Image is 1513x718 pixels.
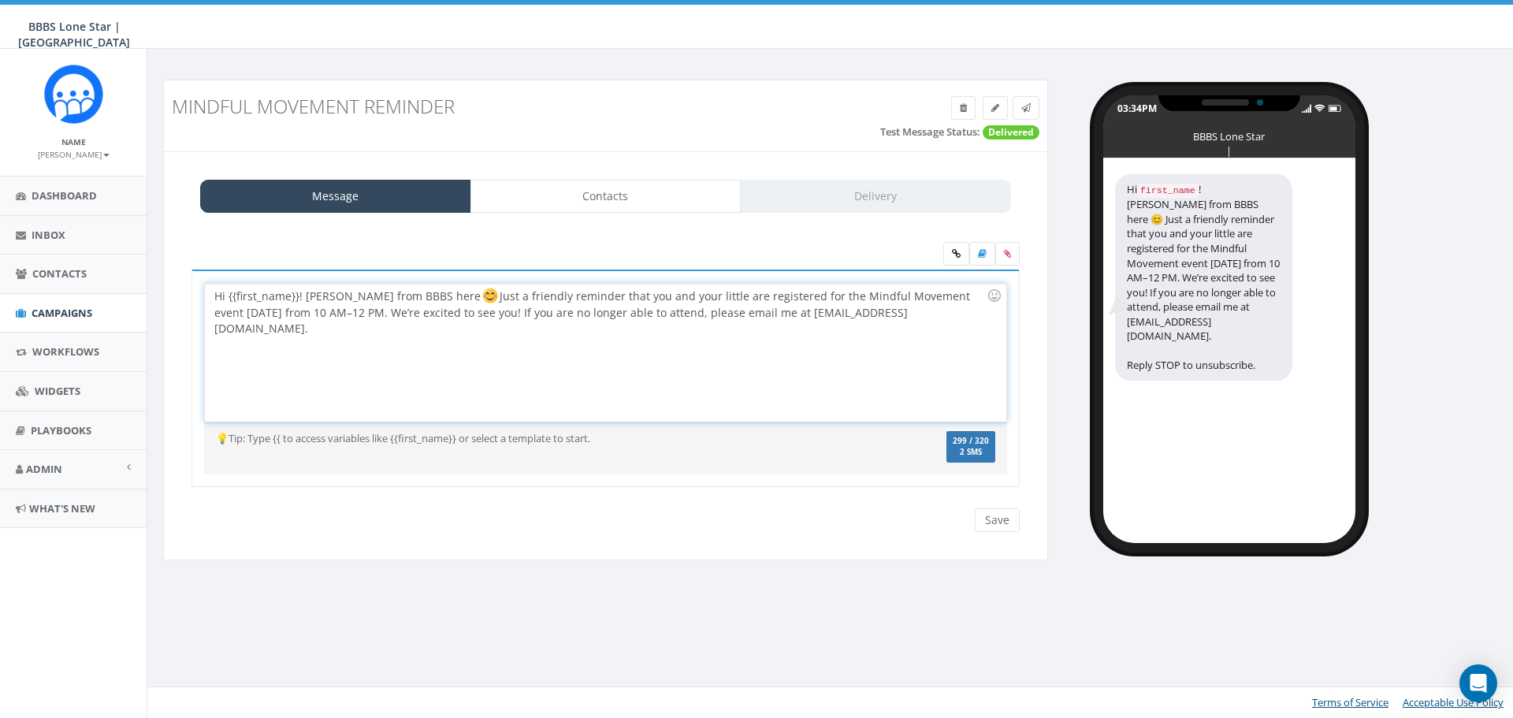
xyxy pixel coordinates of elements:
[1021,101,1031,114] span: Send Test Message
[969,242,995,266] label: Insert Template Text
[18,19,130,50] span: BBBS Lone Star | [GEOGRAPHIC_DATA]
[32,266,87,281] span: Contacts
[880,125,980,140] label: Test Message Status:
[470,180,742,213] a: Contacts
[32,188,97,203] span: Dashboard
[38,147,110,161] a: [PERSON_NAME]
[1403,695,1504,709] a: Acceptable Use Policy
[983,125,1039,140] span: Delivered
[1115,174,1292,381] div: Hi ! [PERSON_NAME] from BBBS here 😊 Just a friendly reminder that you and your little are registe...
[31,423,91,437] span: Playbooks
[1117,102,1157,115] div: 03:34PM
[995,242,1020,266] span: Attach your media
[482,288,498,303] img: 😊
[32,228,65,242] span: Inbox
[953,436,989,446] span: 299 / 320
[200,180,471,213] a: Message
[1459,664,1497,702] div: Open Intercom Messenger
[204,431,873,446] div: 💡Tip: Type {{ to access variables like {{first_name}} or select a template to start.
[32,344,99,359] span: Workflows
[29,501,95,515] span: What's New
[960,101,967,114] span: Delete Campaign
[35,384,80,398] span: Widgets
[61,136,86,147] small: Name
[38,149,110,160] small: [PERSON_NAME]
[205,284,1006,422] div: Hi {{first_name}}! [PERSON_NAME] from BBBS here Just a friendly reminder that you and your little...
[44,65,103,124] img: Rally_Corp_Icon.png
[172,96,816,117] h3: Mindful Movement Reminder
[1312,695,1388,709] a: Terms of Service
[1137,184,1199,198] code: first_name
[953,448,989,456] span: 2 SMS
[1190,129,1269,137] div: BBBS Lone Star | [GEOGRAPHIC_DATA]
[26,462,62,476] span: Admin
[991,101,999,114] span: Edit Campaign
[32,306,92,320] span: Campaigns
